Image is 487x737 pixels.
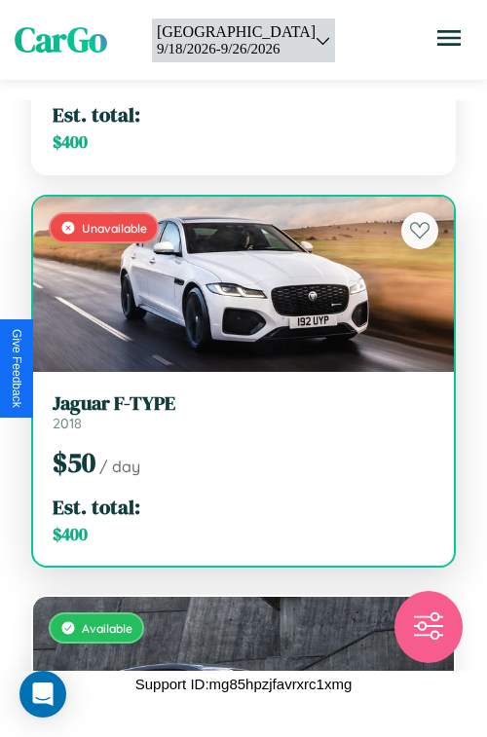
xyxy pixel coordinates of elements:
[15,17,107,63] span: CarGo
[10,329,23,408] div: Give Feedback
[53,391,434,432] a: Jaguar F-TYPE2018
[53,130,88,154] span: $ 400
[157,23,316,41] div: [GEOGRAPHIC_DATA]
[53,415,82,432] span: 2018
[99,457,140,476] span: / day
[53,493,140,521] span: Est. total:
[135,671,353,697] p: Support ID: mg85hpzjfavrxrc1xmg
[157,41,316,57] div: 9 / 18 / 2026 - 9 / 26 / 2026
[82,221,147,236] span: Unavailable
[53,523,88,546] span: $ 400
[53,444,95,481] span: $ 50
[19,671,66,718] div: Open Intercom Messenger
[53,391,434,415] h3: Jaguar F-TYPE
[82,621,132,636] span: Available
[53,100,140,129] span: Est. total:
